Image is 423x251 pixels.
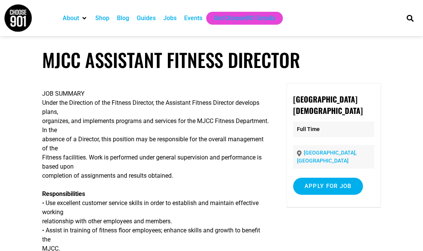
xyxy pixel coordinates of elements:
a: Get Choose901 Emails [214,14,275,23]
a: [GEOGRAPHIC_DATA], [GEOGRAPHIC_DATA] [297,150,357,164]
p: Full Time [293,122,374,137]
a: Events [184,14,202,23]
a: Guides [137,14,156,23]
a: Jobs [163,14,177,23]
nav: Main nav [59,12,395,25]
h1: MJCC Assistant Fitness Director [42,49,380,71]
a: About [63,14,79,23]
input: Apply for job [293,178,363,195]
div: Search [404,12,417,24]
a: Shop [95,14,109,23]
a: Blog [117,14,129,23]
div: About [59,12,92,25]
strong: Responsibilities [42,190,85,197]
strong: [GEOGRAPHIC_DATA][DEMOGRAPHIC_DATA] [293,93,363,116]
p: JOB SUMMARY Under the Direction of the Fitness Director, the Assistant Fitness Director develops ... [42,89,270,180]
